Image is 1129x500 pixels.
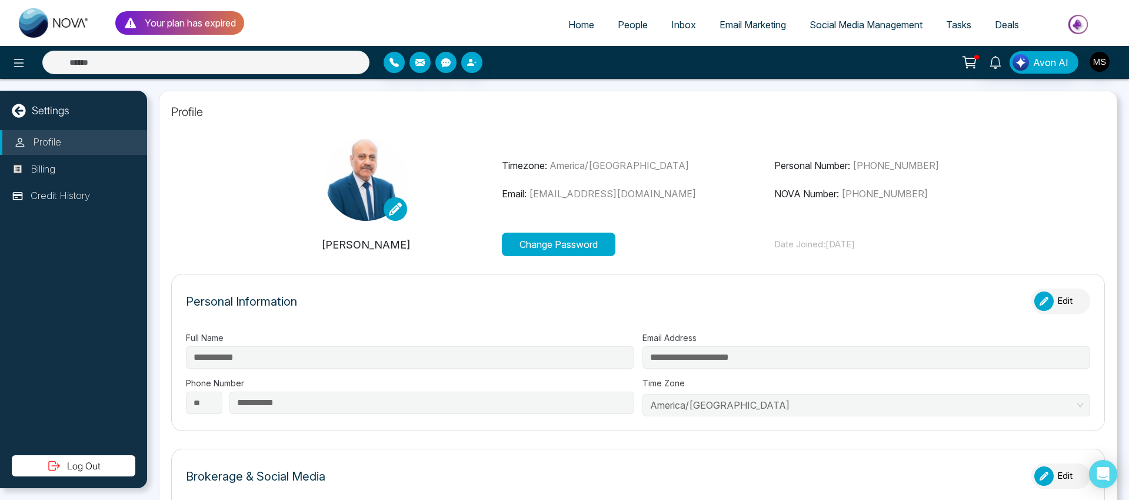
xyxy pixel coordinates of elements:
span: Inbox [671,19,696,31]
span: Tasks [946,19,971,31]
a: Tasks [934,14,983,36]
a: Inbox [660,14,708,36]
span: America/[GEOGRAPHIC_DATA] [549,160,689,171]
img: moyeen-pic.jpeg [325,138,407,221]
a: Home [557,14,606,36]
span: America/Toronto [650,396,1083,414]
span: [EMAIL_ADDRESS][DOMAIN_NAME] [529,188,696,200]
a: Deals [983,14,1031,36]
label: Full Name [186,332,634,344]
a: Email Marketing [708,14,798,36]
span: Email Marketing [720,19,786,31]
span: Social Media Management [810,19,922,31]
img: Market-place.gif [1037,11,1122,38]
button: Edit [1031,289,1090,314]
a: Social Media Management [798,14,934,36]
button: Change Password [502,233,615,256]
p: NOVA Number: [774,187,1046,201]
p: Credit History [31,188,90,204]
label: Phone Number [186,377,634,389]
button: Edit [1031,463,1090,489]
p: Email: [502,187,774,201]
span: [PHONE_NUMBER] [841,188,928,200]
span: People [618,19,648,31]
label: Email Address [642,332,1091,344]
img: Lead Flow [1013,54,1029,71]
p: Brokerage & Social Media [186,468,325,485]
p: Settings [32,102,69,118]
div: Open Intercom Messenger [1089,460,1117,488]
p: Personal Information [186,293,297,310]
span: Avon AI [1033,55,1068,69]
label: Time Zone [642,377,1091,389]
p: Profile [33,135,61,150]
p: Your plan has expired [145,16,236,30]
p: Profile [171,103,1105,121]
img: User Avatar [1090,52,1110,72]
button: Log Out [12,455,135,476]
button: Avon AI [1010,51,1078,74]
p: [PERSON_NAME] [230,237,502,253]
p: Personal Number: [774,158,1046,173]
p: Timezone: [502,158,774,173]
span: [PHONE_NUMBER] [852,160,939,171]
p: Date Joined: [DATE] [774,238,1046,251]
span: Deals [995,19,1019,31]
span: Home [568,19,594,31]
a: People [606,14,660,36]
img: Nova CRM Logo [19,8,89,38]
p: Billing [31,162,55,177]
